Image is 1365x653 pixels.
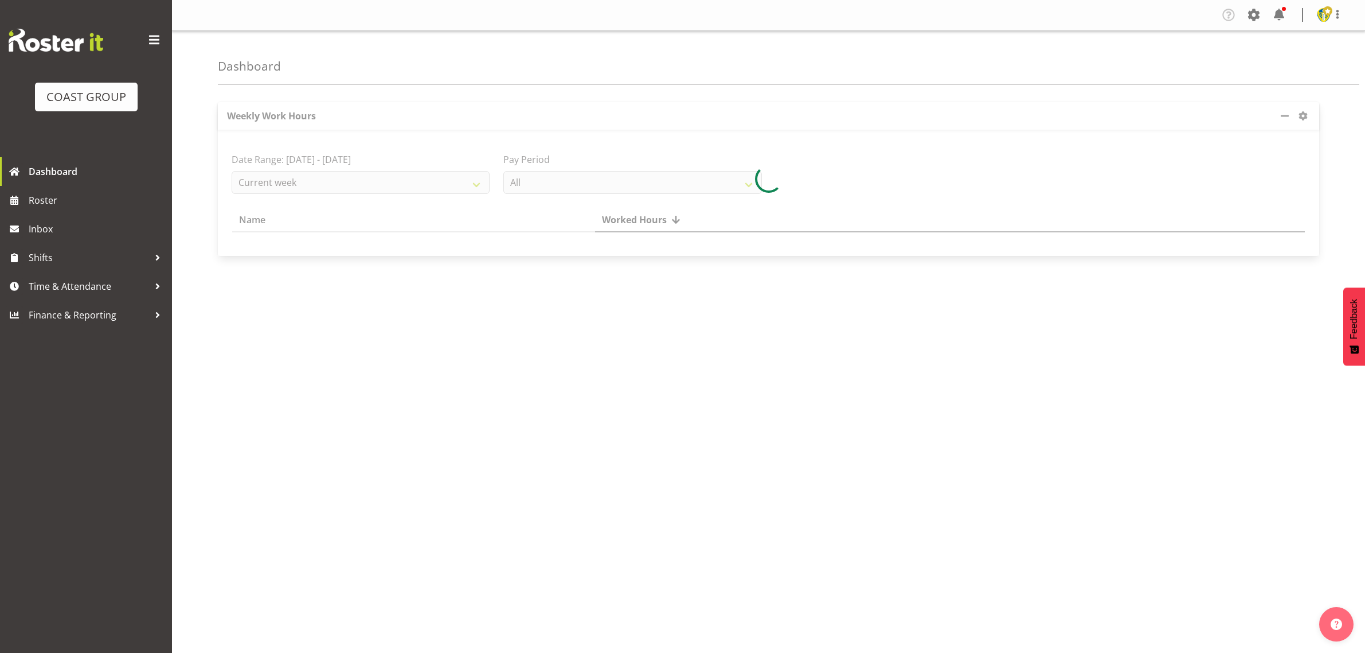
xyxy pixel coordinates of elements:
[1317,8,1331,22] img: kelly-butterill2f38e4a8002229d690527b448ac08cee.png
[1349,299,1359,339] span: Feedback
[46,88,126,106] div: COAST GROUP
[218,60,281,73] h4: Dashboard
[29,192,166,209] span: Roster
[29,306,149,324] span: Finance & Reporting
[1343,287,1365,366] button: Feedback - Show survey
[29,163,166,180] span: Dashboard
[29,220,166,238] span: Inbox
[29,278,149,295] span: Time & Attendance
[1331,619,1342,630] img: help-xxl-2.png
[29,249,149,266] span: Shifts
[9,29,103,52] img: Rosterit website logo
